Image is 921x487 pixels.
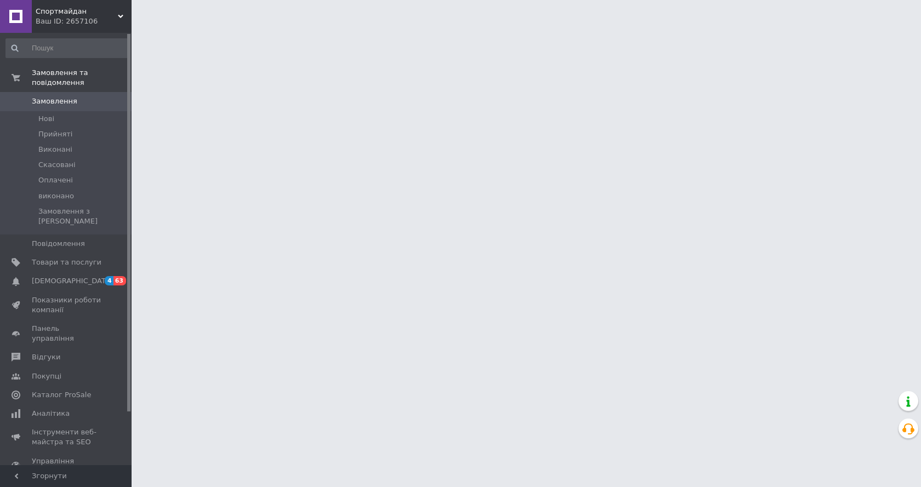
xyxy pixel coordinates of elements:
span: Аналітика [32,409,70,419]
span: Оплачені [38,175,73,185]
span: Панель управління [32,324,101,343]
span: Скасовані [38,160,76,170]
span: Нові [38,114,54,124]
span: Замовлення з [PERSON_NAME] [38,207,128,226]
span: 63 [113,276,126,285]
span: Покупці [32,371,61,381]
span: Показники роботи компанії [32,295,101,315]
span: Товари та послуги [32,257,101,267]
span: Замовлення [32,96,77,106]
span: Прийняті [38,129,72,139]
input: Пошук [5,38,129,58]
span: Повідомлення [32,239,85,249]
span: Замовлення та повідомлення [32,68,132,88]
span: Управління сайтом [32,456,101,476]
span: Виконані [38,145,72,154]
span: Спортмайдан [36,7,118,16]
span: 4 [105,276,113,285]
span: Відгуки [32,352,60,362]
span: Інструменти веб-майстра та SEO [32,427,101,447]
span: виконано [38,191,74,201]
span: [DEMOGRAPHIC_DATA] [32,276,113,286]
span: Каталог ProSale [32,390,91,400]
div: Ваш ID: 2657106 [36,16,132,26]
